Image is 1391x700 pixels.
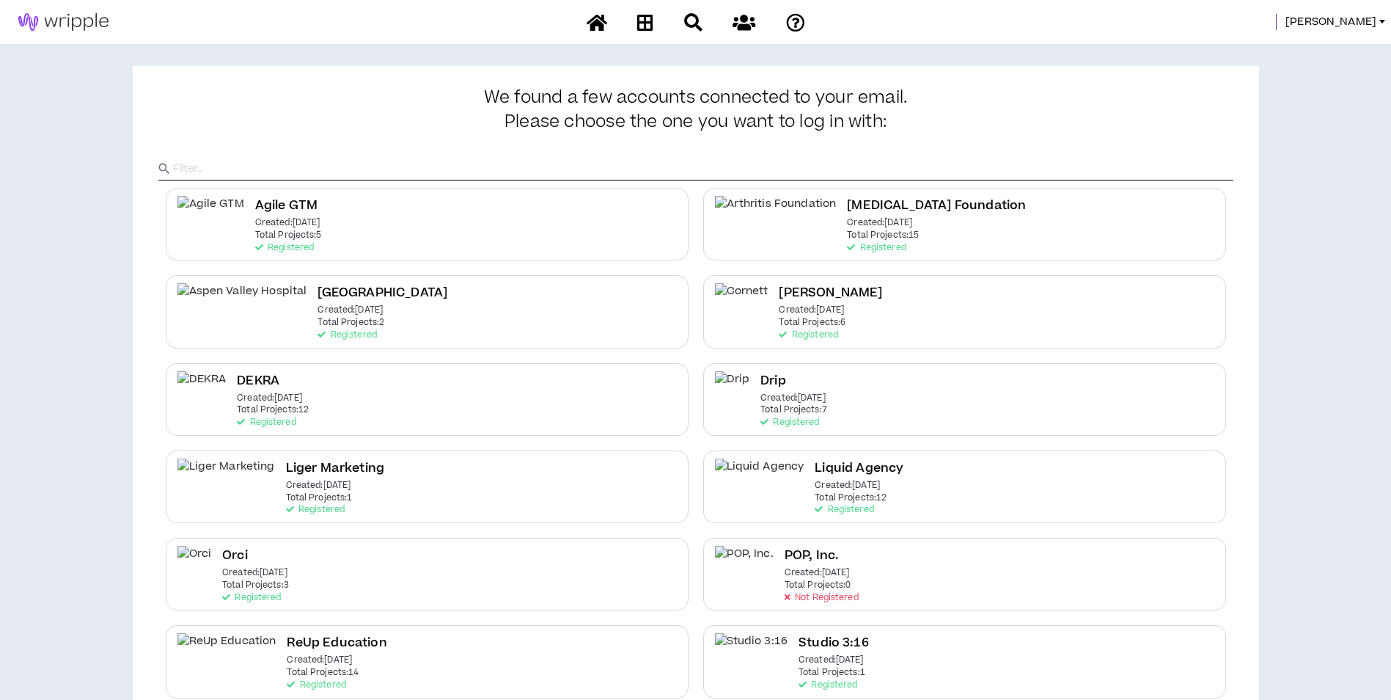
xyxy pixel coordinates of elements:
span: [PERSON_NAME] [1285,14,1376,30]
p: Created: [DATE] [779,305,844,316]
h3: We found a few accounts connected to your email. [158,88,1233,132]
p: Created: [DATE] [287,655,352,666]
p: Registered [318,330,376,340]
h2: Drip [760,371,786,391]
img: Agile GTM [177,196,244,229]
p: Created: [DATE] [847,218,912,228]
p: Total Projects: 1 [799,668,865,678]
h2: Agile GTM [255,196,318,216]
p: Not Registered [785,593,859,603]
p: Registered [799,680,857,690]
p: Total Projects: 15 [847,230,919,241]
p: Total Projects: 5 [255,230,322,241]
p: Created: [DATE] [237,393,302,404]
img: Aspen Valley Hospital [177,283,307,316]
img: Liquid Agency [715,459,804,492]
h2: Studio 3:16 [799,633,869,653]
h2: [GEOGRAPHIC_DATA] [318,283,447,303]
h2: ReUp Education [287,633,386,653]
input: Filter.. [173,158,1233,180]
h2: [PERSON_NAME] [779,283,882,303]
p: Registered [286,505,345,515]
span: Please choose the one you want to log in with: [504,112,887,133]
h2: [MEDICAL_DATA] Foundation [847,196,1026,216]
p: Registered [287,680,345,690]
p: Created: [DATE] [222,568,287,578]
p: Total Projects: 3 [222,580,289,591]
p: Total Projects: 7 [760,405,827,415]
p: Total Projects: 14 [287,668,359,678]
p: Created: [DATE] [318,305,383,316]
p: Total Projects: 12 [237,405,309,415]
img: DEKRA [177,371,227,404]
img: Drip [715,371,750,404]
img: Cornett [715,283,768,316]
p: Created: [DATE] [255,218,320,228]
p: Created: [DATE] [815,481,880,491]
p: Registered [222,593,281,603]
p: Registered [760,418,819,428]
p: Registered [815,505,873,515]
h2: POP, Inc. [785,546,839,566]
p: Total Projects: 2 [318,318,384,328]
h2: Orci [222,546,248,566]
p: Registered [779,330,837,340]
p: Created: [DATE] [799,655,864,666]
p: Registered [237,418,296,428]
img: Orci [177,546,212,579]
p: Total Projects: 12 [815,493,887,503]
img: Studio 3:16 [715,633,788,666]
h2: Liquid Agency [815,459,903,478]
p: Total Projects: 0 [785,580,851,591]
p: Total Projects: 1 [286,493,353,503]
p: Created: [DATE] [760,393,826,404]
h2: DEKRA [237,371,279,391]
p: Total Projects: 6 [779,318,845,328]
p: Created: [DATE] [286,481,351,491]
img: POP, Inc. [715,546,774,579]
p: Registered [255,243,314,253]
p: Created: [DATE] [785,568,850,578]
img: ReUp Education [177,633,276,666]
img: Arthritis Foundation [715,196,837,229]
p: Registered [847,243,906,253]
img: Liger Marketing [177,459,275,492]
h2: Liger Marketing [286,459,384,478]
